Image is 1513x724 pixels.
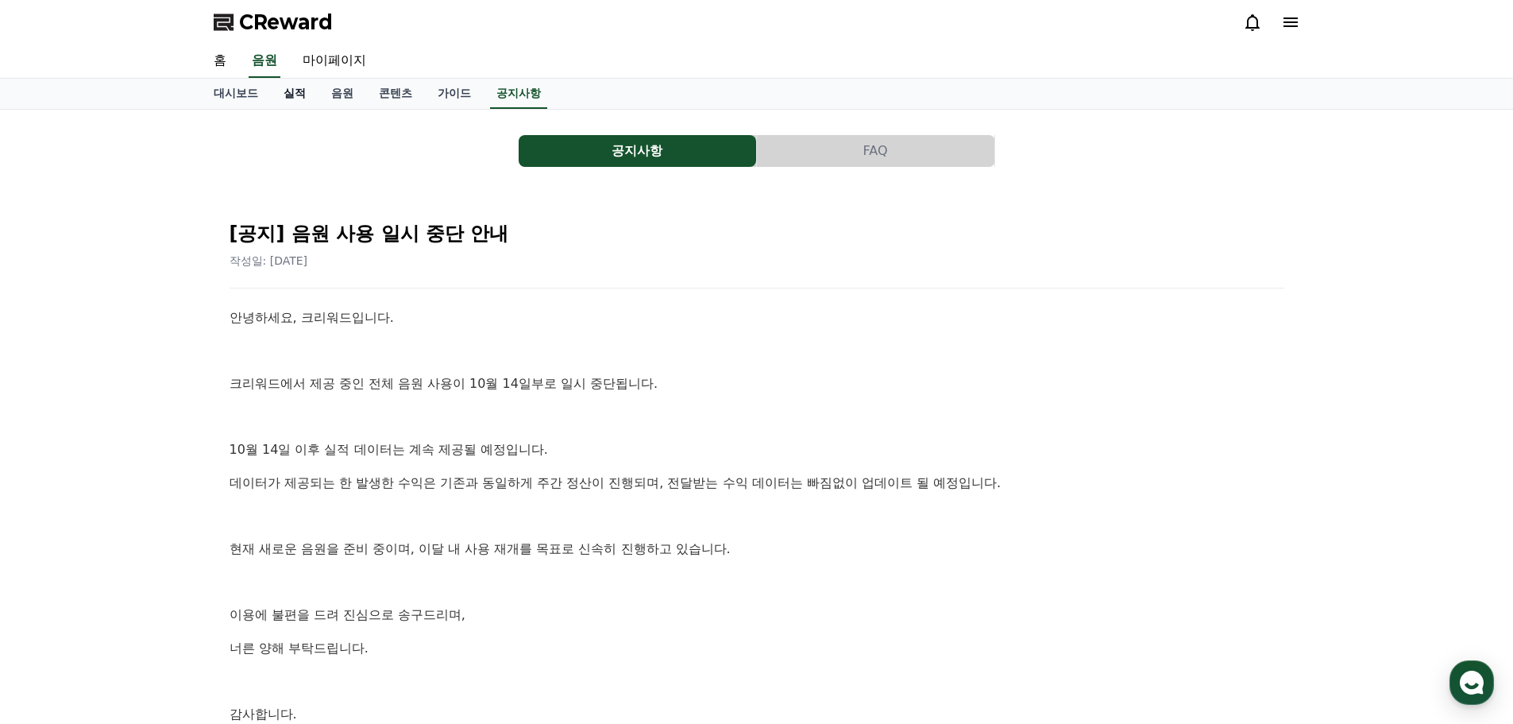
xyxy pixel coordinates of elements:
p: 데이터가 제공되는 한 발생한 수익은 기존과 동일하게 주간 정산이 진행되며, 전달받는 수익 데이터는 빠짐없이 업데이트 될 예정입니다. [230,473,1284,494]
a: 마이페이지 [290,45,379,78]
p: 이용에 불편을 드려 진심으로 송구드리며, [230,605,1284,625]
p: 너른 양해 부탁드립니다. [230,638,1284,659]
span: 홈 [50,528,60,540]
a: 홈 [201,45,239,78]
a: 콘텐츠 [366,79,425,109]
p: 10월 14일 이후 실적 데이터는 계속 제공될 예정입니다. [230,439,1284,460]
a: 공지사항 [490,79,547,109]
a: 음원 [249,45,280,78]
a: CReward [214,10,333,35]
button: 공지사항 [519,135,756,167]
span: 설정 [245,528,264,540]
span: 대화 [145,528,164,541]
p: 안녕하세요, 크리워드입니다. [230,308,1284,328]
a: 홈 [5,504,105,544]
a: 대화 [105,504,205,544]
a: 설정 [205,504,305,544]
a: 음원 [318,79,366,109]
span: CReward [239,10,333,35]
a: 공지사항 [519,135,757,167]
span: 작성일: [DATE] [230,254,308,267]
p: 현재 새로운 음원을 준비 중이며, 이달 내 사용 재개를 목표로 신속히 진행하고 있습니다. [230,539,1284,559]
a: 가이드 [425,79,484,109]
button: FAQ [757,135,994,167]
a: 대시보드 [201,79,271,109]
h2: [공지] 음원 사용 일시 중단 안내 [230,221,1284,246]
a: 실적 [271,79,318,109]
p: 크리워드에서 제공 중인 전체 음원 사용이 10월 14일부로 일시 중단됩니다. [230,374,1284,394]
